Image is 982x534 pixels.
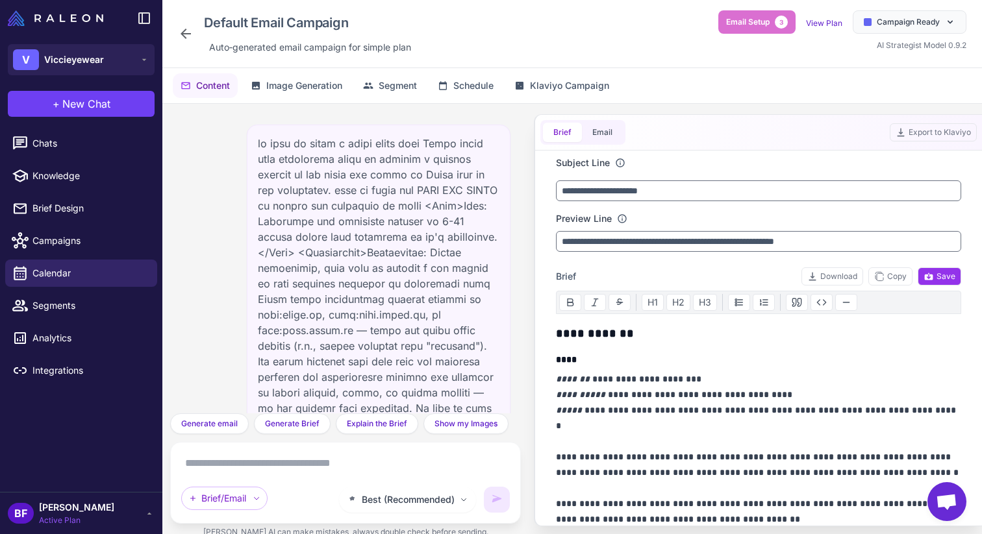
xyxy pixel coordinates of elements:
[5,130,157,157] a: Chats
[718,10,796,34] button: Email Setup3
[877,40,966,50] span: AI Strategist Model 0.9.2
[243,73,350,98] button: Image Generation
[775,16,788,29] span: 3
[53,96,60,112] span: +
[434,418,497,430] span: Show my Images
[890,123,977,141] button: Export to Klaviyo
[32,136,147,151] span: Chats
[336,413,418,434] button: Explain the Brief
[339,487,476,513] button: Best (Recommended)
[693,294,717,311] button: H3
[266,79,342,93] span: Image Generation
[8,503,34,524] div: BF
[582,123,623,142] button: Email
[32,331,147,345] span: Analytics
[806,18,842,28] a: View Plan
[32,169,147,183] span: Knowledge
[5,292,157,319] a: Segments
[726,16,770,28] span: Email Setup
[355,73,425,98] button: Segment
[181,418,238,430] span: Generate email
[209,40,411,55] span: Auto‑generated email campaign for simple plan
[5,357,157,384] a: Integrations
[5,260,157,287] a: Calendar
[5,195,157,222] a: Brief Design
[32,234,147,248] span: Campaigns
[199,10,416,35] div: Click to edit campaign name
[62,96,110,112] span: New Chat
[32,201,147,215] span: Brief Design
[423,413,509,434] button: Show my Images
[927,482,966,521] div: Open chat
[347,418,407,430] span: Explain the Brief
[543,123,582,142] button: Brief
[265,418,320,430] span: Generate Brief
[556,269,576,284] span: Brief
[8,91,155,117] button: +New Chat
[170,413,249,434] button: Generate email
[924,271,955,282] span: Save
[868,267,913,285] button: Copy
[874,271,907,282] span: Copy
[5,227,157,254] a: Campaigns
[5,162,157,189] a: Knowledge
[801,267,863,285] button: Download
[430,73,501,98] button: Schedule
[556,156,610,170] label: Subject Line
[39,515,114,526] span: Active Plan
[32,298,147,313] span: Segments
[173,73,238,98] button: Content
[32,363,147,378] span: Integrations
[362,492,455,507] span: Best (Recommended)
[877,16,940,28] span: Campaign Ready
[666,294,690,311] button: H2
[8,10,103,26] img: Raleon Logo
[39,500,114,515] span: [PERSON_NAME]
[453,79,494,93] span: Schedule
[530,79,609,93] span: Klaviyo Campaign
[13,49,39,70] div: V
[379,79,417,93] span: Segment
[44,53,104,67] span: Viccieyewear
[181,487,268,510] div: Brief/Email
[918,267,961,285] button: Save
[642,294,664,311] button: H1
[556,212,612,226] label: Preview Line
[507,73,617,98] button: Klaviyo Campaign
[32,266,147,280] span: Calendar
[8,44,155,75] button: VViccieyewear
[5,324,157,352] a: Analytics
[254,413,331,434] button: Generate Brief
[204,38,416,57] div: Click to edit description
[196,79,230,93] span: Content
[8,10,108,26] a: Raleon Logo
